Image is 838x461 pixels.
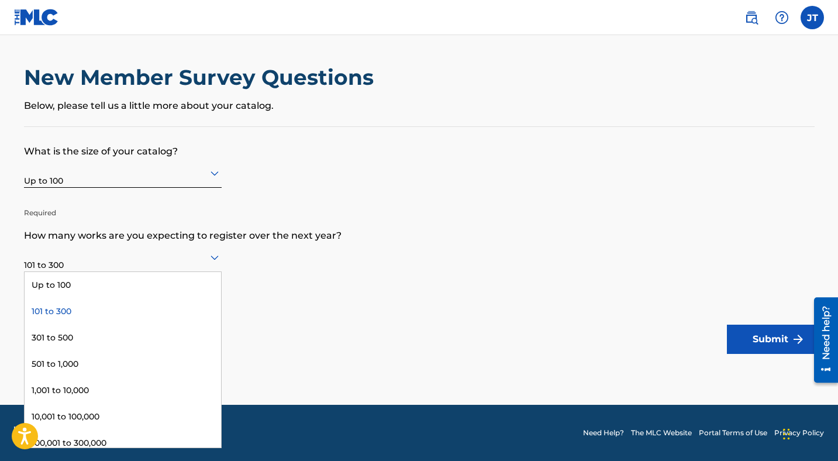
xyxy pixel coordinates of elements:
[727,325,815,354] button: Submit
[24,64,380,91] h2: New Member Survey Questions
[775,11,789,25] img: help
[24,211,815,243] p: How many works are you expecting to register over the next year?
[24,99,815,113] p: Below, please tell us a little more about your catalog.
[770,6,794,29] div: Help
[25,430,221,456] div: 100,001 to 300,000
[774,428,824,438] a: Privacy Policy
[25,404,221,430] div: 10,001 to 100,000
[25,298,221,325] div: 101 to 300
[583,428,624,438] a: Need Help?
[631,428,692,438] a: The MLC Website
[25,351,221,377] div: 501 to 1,000
[14,9,59,26] img: MLC Logo
[24,190,222,218] p: Required
[25,377,221,404] div: 1,001 to 10,000
[740,6,763,29] a: Public Search
[805,293,838,387] iframe: Resource Center
[699,428,767,438] a: Portal Terms of Use
[25,272,221,298] div: Up to 100
[791,332,805,346] img: f7272a7cc735f4ea7f67.svg
[783,417,790,452] div: Drag
[14,426,50,440] img: logo
[744,11,758,25] img: search
[801,6,824,29] div: User Menu
[25,325,221,351] div: 301 to 500
[24,127,815,159] p: What is the size of your catalog?
[780,405,838,461] iframe: Chat Widget
[24,159,222,187] div: Up to 100
[24,243,222,271] div: 101 to 300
